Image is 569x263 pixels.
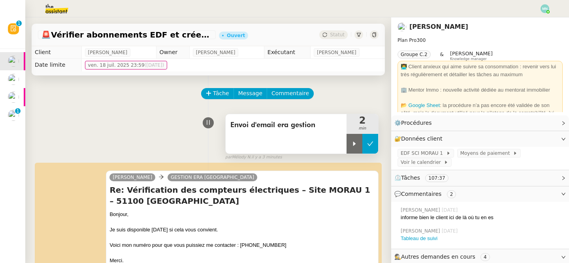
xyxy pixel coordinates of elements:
nz-tag: Groupe C.2 [398,51,431,58]
img: users%2F9mvJqJUvllffspLsQzytnd0Nt4c2%2Favatar%2F82da88e3-d90d-4e39-b37d-dcb7941179ae [8,110,19,121]
span: [PERSON_NAME] [317,49,356,56]
div: ⏲️Tâches 107:37 [391,170,569,186]
nz-badge-sup: 1 [16,21,22,26]
img: users%2FW7e7b233WjXBv8y9FJp8PJv22Cs1%2Favatar%2F21b3669d-5595-472e-a0ea-de11407c45ae [398,23,406,31]
div: 🔐Données client [391,131,569,147]
nz-tag: 4 [480,253,490,261]
a: 📂 Google Sheet [401,102,440,108]
span: 🔐 [394,134,446,143]
div: 💬Commentaires 2 [391,186,569,202]
td: Client [32,46,81,59]
div: 👨‍💻 Client anxieux qui aime suivre sa consommation : revenir vers lui très régulièrement et détai... [401,63,560,78]
p: 1 [17,21,21,28]
span: [DATE] [442,207,460,214]
span: Procédures [401,120,432,126]
span: 300 [416,38,426,43]
span: & [440,51,444,61]
div: informe bien le client ici de là où tu en es [401,214,563,222]
span: Données client [401,135,443,142]
div: 🏢 Mentor Immo : nouvelle activité dédiée au mentorat immobilier [401,86,560,94]
img: svg [541,4,549,13]
span: min [347,125,378,132]
a: [PERSON_NAME] [109,174,155,181]
span: ⏲️ [394,175,455,181]
nz-badge-sup: 1 [15,108,21,114]
span: Tâches [401,175,420,181]
span: ven. 18 juil. 2025 23:59 [88,61,164,69]
span: [PERSON_NAME] [450,51,493,56]
span: Tâche [213,89,229,98]
span: Statut [330,32,345,38]
td: Owner [156,46,189,59]
span: Commentaire [271,89,309,98]
img: users%2FW7e7b233WjXBv8y9FJp8PJv22Cs1%2Favatar%2F21b3669d-5595-472e-a0ea-de11407c45ae [8,56,19,67]
span: Message [238,89,262,98]
div: Ouvert [227,33,245,38]
nz-tag: 107:37 [425,174,448,182]
span: Commentaires [401,191,441,197]
td: Exécutant [264,46,310,59]
button: Message [234,88,267,99]
span: Vérifier abonnements EDF et créer tableau consommation [41,31,213,39]
span: ⚙️ [394,118,435,128]
img: users%2FSOpzwpywf0ff3GVMrjy6wZgYrbV2%2Favatar%2F1615313811401.jpeg [8,92,19,103]
span: Knowledge manager [450,57,487,61]
div: Voici mon numéro pour que vous puissiez me contacter : [PHONE_NUMBER] [109,241,375,249]
span: Plan Pro [398,38,416,43]
span: Moyens de paiement [460,149,513,157]
span: Envoi d'email era gestion [230,119,342,131]
img: users%2FERVxZKLGxhVfG9TsREY0WEa9ok42%2Favatar%2Fportrait-563450-crop.jpg [8,74,19,85]
span: [PERSON_NAME] [196,49,236,56]
span: [DATE] [442,227,460,235]
span: ([DATE]) [145,62,164,68]
h4: Re: Vérification des compteurs électriques – Site MORAU 1 – 51100 [GEOGRAPHIC_DATA] [109,184,375,207]
td: Date limite [32,59,81,71]
p: 1 [16,108,19,115]
span: [PERSON_NAME] [401,227,442,235]
span: [PERSON_NAME] [88,49,128,56]
div: Je suis disponible [DATE] si cela vous convient. [109,226,375,234]
span: 💬 [394,191,459,197]
nz-tag: 2 [447,190,456,198]
button: Tâche [201,88,234,99]
span: 🚨 [41,30,51,39]
a: [PERSON_NAME] [409,23,468,30]
span: [PERSON_NAME] [401,207,442,214]
div: : la procédure n’a pas encore été validée de son côté, mais le document utilisé pour le pilotage ... [401,101,560,125]
span: 2 [347,116,378,125]
span: EDF SCI MORAU 1 [401,149,446,157]
a: GESTION ERA [GEOGRAPHIC_DATA] [168,174,257,181]
div: ⚙️Procédures [391,115,569,131]
span: 🕵️ [394,254,493,260]
span: il y a 3 minutes [251,154,282,161]
small: Mélody N. [225,154,282,161]
span: par [225,154,232,161]
button: Commentaire [267,88,314,99]
span: Voir le calendrier [401,158,444,166]
app-user-label: Knowledge manager [450,51,493,61]
a: Tableau de suivi [401,235,437,241]
span: Autres demandes en cours [401,254,475,260]
div: Bonjour, [109,210,375,218]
